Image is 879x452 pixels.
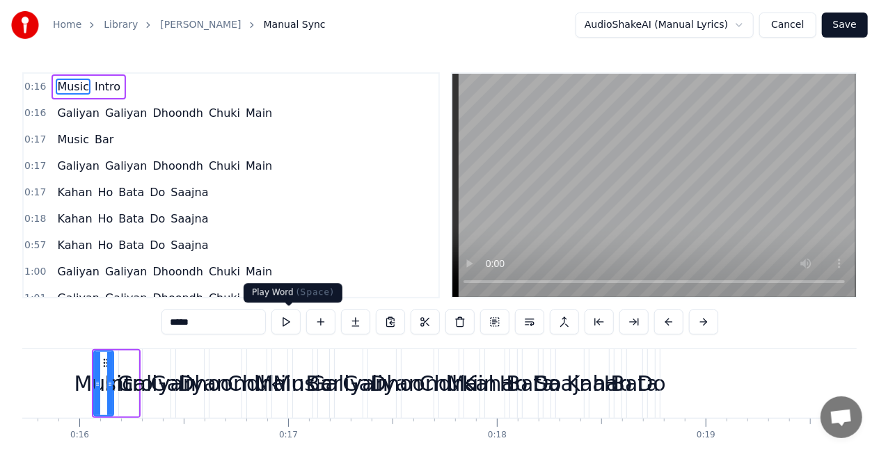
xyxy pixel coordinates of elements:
button: Cancel [759,13,816,38]
span: 0:16 [24,80,46,94]
a: [PERSON_NAME] [160,18,241,32]
div: Galiyan [309,368,388,399]
div: Bata [507,368,555,399]
span: Dhoondh [151,158,204,174]
div: Kahan [567,368,632,399]
div: Chuki [420,368,479,399]
span: 0:16 [24,106,46,120]
span: Bar [93,131,115,147]
span: Galiyan [104,264,149,280]
span: Galiyan [104,290,149,306]
span: Chuki [207,105,241,121]
span: 0:18 [24,212,46,226]
span: Ho [97,184,115,200]
span: Saajna [169,184,209,200]
div: Dhoondh [370,368,465,399]
div: Play Word [244,283,342,302]
span: Kahan [56,211,93,227]
div: Ho [604,368,633,399]
span: Saajna [169,211,209,227]
div: Galiyan [150,368,229,399]
span: Do [148,184,166,200]
span: Galiyan [56,105,101,121]
span: Ho [97,237,115,253]
div: Open chat [821,396,862,438]
span: Galiyan [104,158,149,174]
span: Music [56,131,90,147]
div: Bata [611,368,659,399]
div: Bar [306,368,341,399]
span: Kahan [56,184,93,200]
span: Main [244,264,274,280]
div: Ho [500,368,528,399]
img: youka [11,11,39,39]
span: Main [244,105,274,121]
span: 1:01 [24,291,46,305]
button: Save [822,13,868,38]
span: Galiyan [56,290,101,306]
div: Music [273,368,332,399]
div: 0:17 [279,430,298,441]
a: Home [53,18,81,32]
span: Dhoondh [151,105,204,121]
div: Galiyan [117,368,196,399]
span: Bata [117,211,145,227]
span: Galiyan [104,105,149,121]
div: Do [637,368,665,399]
span: 1:00 [24,265,46,279]
span: Do [148,211,166,227]
a: Library [104,18,138,32]
span: Galiyan [56,264,101,280]
span: Music [56,79,90,95]
span: Kahan [56,237,93,253]
div: Kahan [462,368,528,399]
span: Bata [117,184,145,200]
span: Chuki [207,264,241,280]
div: 0:16 [70,430,89,441]
div: 0:18 [488,430,507,441]
span: 0:57 [24,239,46,252]
span: Bata [117,237,145,253]
span: Dhoondh [151,264,204,280]
span: Galiyan [56,158,101,174]
span: Chuki [207,290,241,306]
span: 0:17 [24,133,46,147]
span: Main [244,158,274,174]
span: 0:17 [24,186,46,200]
nav: breadcrumb [53,18,326,32]
div: Galiyan [342,368,421,399]
span: Saajna [169,237,209,253]
div: Do [532,368,561,399]
div: 0:19 [697,430,715,441]
div: Chuki [228,368,287,399]
div: Main [447,368,497,399]
span: Chuki [207,158,241,174]
span: Intro [93,79,122,95]
div: Saajna [534,368,605,399]
div: Music [74,368,133,399]
span: Ho [97,211,115,227]
span: Do [148,237,166,253]
span: 0:17 [24,159,46,173]
span: Manual Sync [264,18,326,32]
span: Dhoondh [151,290,204,306]
span: ( Space ) [296,287,334,297]
div: Main [255,368,305,399]
div: Dhoondh [178,368,273,399]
